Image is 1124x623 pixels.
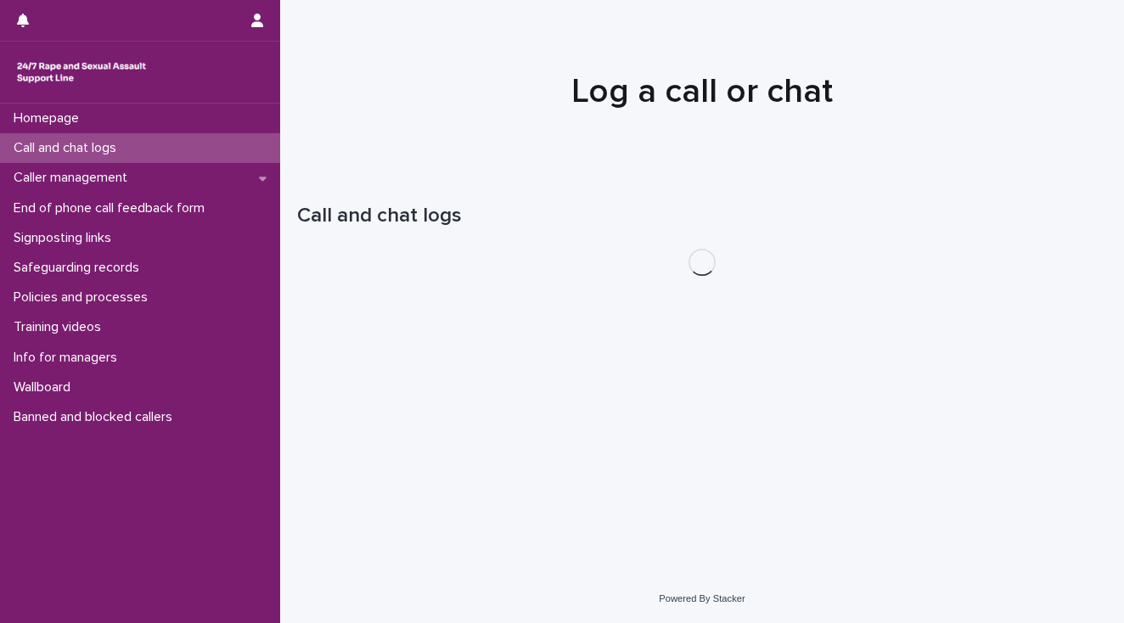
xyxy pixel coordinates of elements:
[7,319,115,335] p: Training videos
[7,350,131,366] p: Info for managers
[659,593,745,603] a: Powered By Stacker
[7,409,186,425] p: Banned and blocked callers
[297,71,1107,112] h1: Log a call or chat
[7,260,153,276] p: Safeguarding records
[7,289,161,306] p: Policies and processes
[7,230,125,246] p: Signposting links
[7,110,93,126] p: Homepage
[7,170,141,186] p: Caller management
[14,55,149,89] img: rhQMoQhaT3yELyF149Cw
[297,204,1107,228] h1: Call and chat logs
[7,140,130,156] p: Call and chat logs
[7,379,84,396] p: Wallboard
[7,200,218,216] p: End of phone call feedback form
